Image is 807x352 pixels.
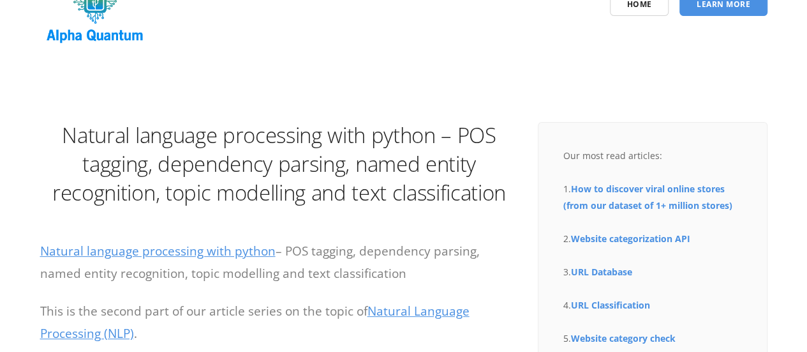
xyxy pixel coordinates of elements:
a: URL Classification [571,299,650,311]
a: How to discover viral online stores (from our dataset of 1+ million stores) [563,183,732,211]
a: Natural Language Processing (NLP) [40,303,470,342]
a: Natural language processing with python [40,243,276,259]
p: This is the second part of our article series on the topic of . [40,300,519,346]
h1: Natural language processing with python – POS tagging, dependency parsing, named entity recogniti... [40,121,519,207]
div: Our most read articles: 1. 2. 3. 4. 5. [563,148,742,347]
a: Website categorization API [571,233,690,245]
p: – POS tagging, dependency parsing, named entity recognition, topic modelling and text classification [40,240,519,283]
a: URL Database [571,266,632,278]
a: Website category check [571,332,676,344]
